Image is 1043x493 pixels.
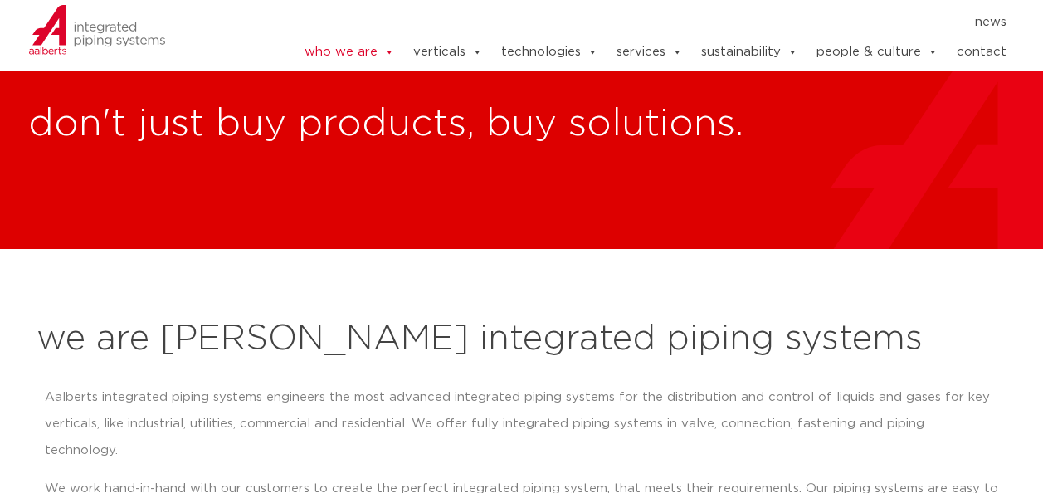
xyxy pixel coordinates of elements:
[816,36,938,69] a: people & culture
[957,36,1006,69] a: contact
[617,36,683,69] a: services
[37,320,1007,359] h2: we are [PERSON_NAME] integrated piping systems
[254,9,1007,36] nav: Menu
[305,36,395,69] a: who we are
[413,36,483,69] a: verticals
[975,9,1006,36] a: news
[701,36,798,69] a: sustainability
[45,384,999,464] p: Aalberts integrated piping systems engineers the most advanced integrated piping systems for the ...
[501,36,598,69] a: technologies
